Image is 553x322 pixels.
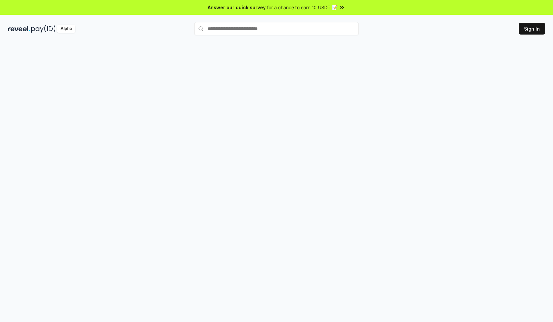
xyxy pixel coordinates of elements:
[31,25,56,33] img: pay_id
[208,4,266,11] span: Answer our quick survey
[8,25,30,33] img: reveel_dark
[57,25,75,33] div: Alpha
[519,23,545,35] button: Sign In
[267,4,337,11] span: for a chance to earn 10 USDT 📝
